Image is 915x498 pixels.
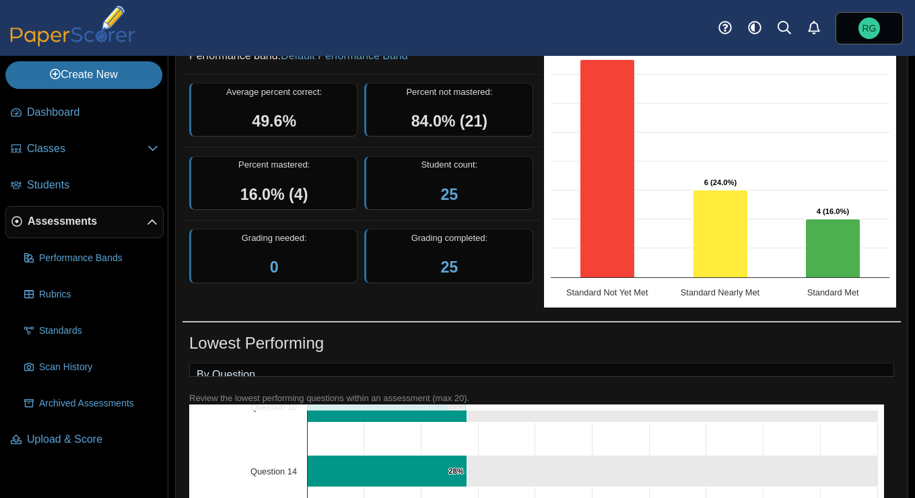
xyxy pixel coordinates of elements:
[19,315,164,347] a: Standards
[448,402,463,411] text: 28%
[5,61,162,88] a: Create New
[182,38,540,73] dd: Performance band:
[5,170,164,202] a: Students
[5,424,164,456] a: Upload & Score
[189,332,324,355] h1: Lowest Performing
[580,60,634,278] path: Standard Not Yet Met, 15. Overall Assessment Performance.
[467,455,878,487] path: Question 14, 72. .
[693,190,747,278] path: Standard Nearly Met, 6. Overall Assessment Performance.
[19,351,164,384] a: Scan History
[858,17,880,39] span: Rudy Gostowski
[5,206,164,238] a: Assessments
[566,287,648,297] text: Standard Not Yet Met
[364,83,533,137] div: Percent not mastered:
[807,287,858,297] text: Standard Met
[862,24,877,33] span: Rudy Gostowski
[240,186,308,203] span: 16.0% (4)
[39,288,158,301] span: Rubrics
[19,388,164,420] a: Archived Assessments
[189,392,894,404] div: Review the lowest performing questions within an assessment (max 20).
[467,390,878,422] path: Question 10, 72. .
[836,12,903,44] a: Rudy Gostowski
[5,5,140,46] img: PaperScorer
[364,156,533,211] div: Student count:
[19,279,164,311] a: Rubrics
[19,242,164,275] a: Performance Bands
[189,83,358,137] div: Average percent correct:
[5,37,140,48] a: PaperScorer
[27,178,158,192] span: Students
[440,186,458,203] a: 25
[308,390,467,422] path: Question 10, 28%. % of Points Earned.
[27,141,147,156] span: Classes
[39,324,158,338] span: Standards
[270,258,279,276] a: 0
[39,361,158,374] span: Scan History
[5,133,164,166] a: Classes
[250,402,297,412] text: Question 10
[27,105,158,120] span: Dashboard
[680,287,759,297] text: Standard Nearly Met
[544,38,896,308] svg: Interactive chart
[816,207,849,215] text: 4 (16.0%)
[440,258,458,276] a: 25
[190,363,262,386] a: By Question
[544,38,902,308] div: Chart. Highcharts interactive chart.
[189,229,358,283] div: Grading needed:
[39,397,158,411] span: Archived Assessments
[250,466,297,476] text: Question 14
[704,178,737,186] text: 6 (24.0%)
[805,219,860,278] path: Standard Met, 4. Overall Assessment Performance.
[27,432,158,447] span: Upload & Score
[28,214,147,229] span: Assessments
[364,229,533,283] div: Grading completed:
[799,13,829,43] a: Alerts
[308,455,467,487] path: Question 14, 28%. % of Points Earned.
[189,156,358,211] div: Percent mastered:
[411,112,487,130] span: 84.0% (21)
[39,252,158,265] span: Performance Bands
[252,112,296,130] span: 49.6%
[5,97,164,129] a: Dashboard
[448,467,463,475] text: 28%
